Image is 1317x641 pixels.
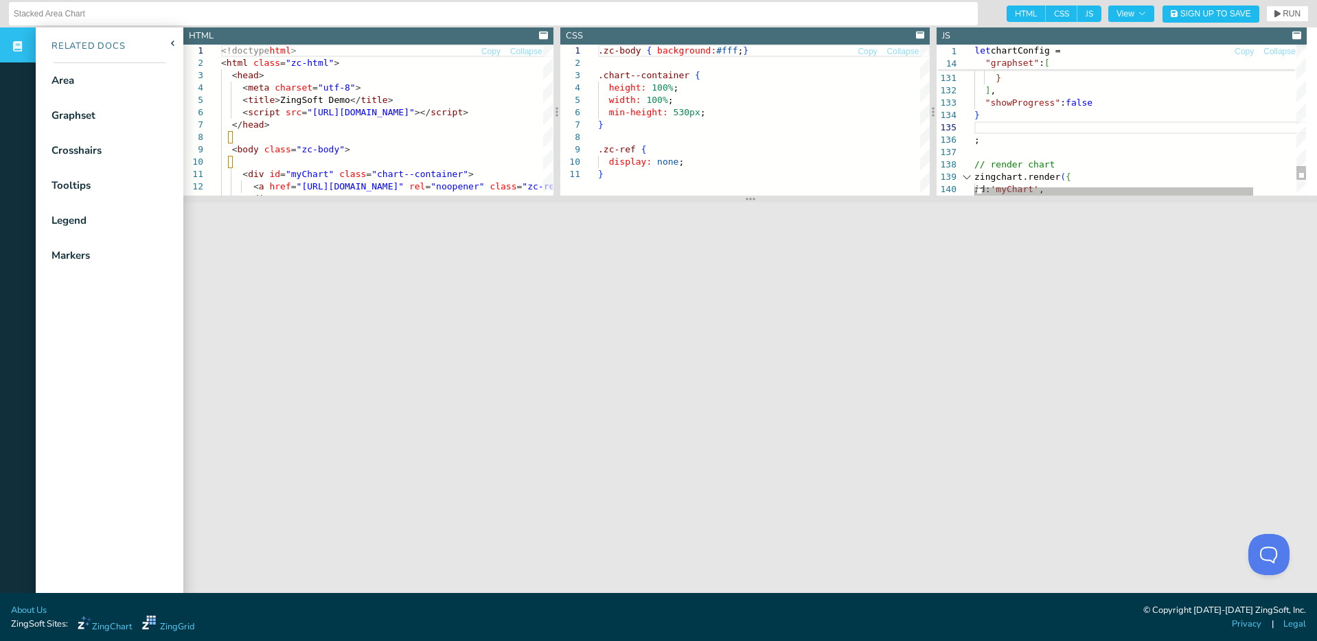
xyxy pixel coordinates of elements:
span: 530px [673,107,700,117]
span: > [334,58,339,68]
span: script [248,107,280,117]
span: { [1066,172,1071,182]
span: Copy [481,47,501,56]
div: 5 [183,94,203,106]
button: View [1108,5,1154,22]
div: 10 [560,156,580,168]
span: > [291,45,297,56]
span: | [1272,618,1274,631]
span: 'myChart' [991,184,1039,194]
span: chartConfig = [991,45,1061,56]
span: a [259,181,264,191]
button: RUN [1266,5,1309,22]
span: } [598,169,604,179]
span: href [269,181,290,191]
div: 11 [560,168,580,180]
span: = [291,181,297,191]
span: [ [1044,58,1050,68]
div: 8 [560,131,580,143]
span: > [259,70,264,80]
div: 10 [183,156,203,168]
div: 137 [937,146,957,159]
div: Tooltips [51,178,91,194]
iframe: Toggle Customer Support [1248,534,1290,575]
div: 132 [937,84,957,97]
span: ] [985,85,991,95]
span: height: [608,82,646,93]
span: "graphset" [985,58,1039,68]
span: { [695,70,700,80]
span: class [253,58,280,68]
span: Collapse [1263,47,1296,56]
span: HTML [1007,5,1046,22]
button: Collapse [1263,45,1296,58]
span: ; [678,156,684,167]
div: 4 [183,82,203,94]
iframe: Your browser does not support iframes. [183,202,1317,607]
span: { [646,45,652,56]
span: </ [242,194,253,204]
div: © Copyright [DATE]-[DATE] ZingSoft, Inc. [1143,604,1306,618]
div: 135 [937,121,957,134]
button: Copy [481,45,501,58]
span: < [232,144,238,154]
span: = [291,144,297,154]
span: none [657,156,678,167]
div: 7 [183,119,203,131]
div: 8 [183,131,203,143]
span: 1 [937,45,957,58]
span: < [242,82,248,93]
button: Collapse [509,45,543,58]
span: ; [667,95,673,105]
span: = [312,82,318,93]
span: "zc-body" [297,144,345,154]
span: { [641,144,646,154]
span: src [286,107,301,117]
span: head [242,119,264,130]
span: Collapse [887,47,919,56]
div: 136 [937,134,957,146]
span: .zc-ref [598,144,636,154]
div: Related Docs [36,40,126,54]
div: 131 [937,72,957,84]
span: "noopener" [431,181,484,191]
div: 7 [560,119,580,131]
span: > [275,95,280,105]
span: display: [608,156,652,167]
div: Graphset [51,108,95,124]
span: ; [737,45,743,56]
span: JS [1077,5,1101,22]
span: Copy [858,47,878,56]
span: ( [1061,172,1066,182]
span: } [974,110,980,120]
span: rel [409,181,425,191]
div: 1 [560,45,580,57]
span: > [264,119,270,130]
span: < [242,107,248,117]
div: 133 [937,97,957,109]
div: 134 [937,109,957,121]
span: head [237,70,258,80]
span: </ [232,119,243,130]
span: .zc-body [598,45,641,56]
span: script [431,107,463,117]
span: "zc-html" [286,58,334,68]
span: < [242,169,248,179]
div: 5 [560,94,580,106]
span: "showProgress" [985,97,1061,108]
span: View [1116,10,1146,18]
span: Collapse [510,47,542,56]
span: Sign Up to Save [1180,10,1251,18]
div: 3 [183,69,203,82]
a: About Us [11,604,47,617]
div: 138 [937,159,957,171]
span: .chart--container [598,70,689,80]
span: : [1061,97,1066,108]
span: < [232,70,238,80]
span: "zc-ref" [522,181,565,191]
span: </ [350,95,361,105]
div: 6 [560,106,580,119]
span: html [227,58,248,68]
span: "[URL][DOMAIN_NAME]" [307,107,415,117]
span: 100% [652,82,673,93]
